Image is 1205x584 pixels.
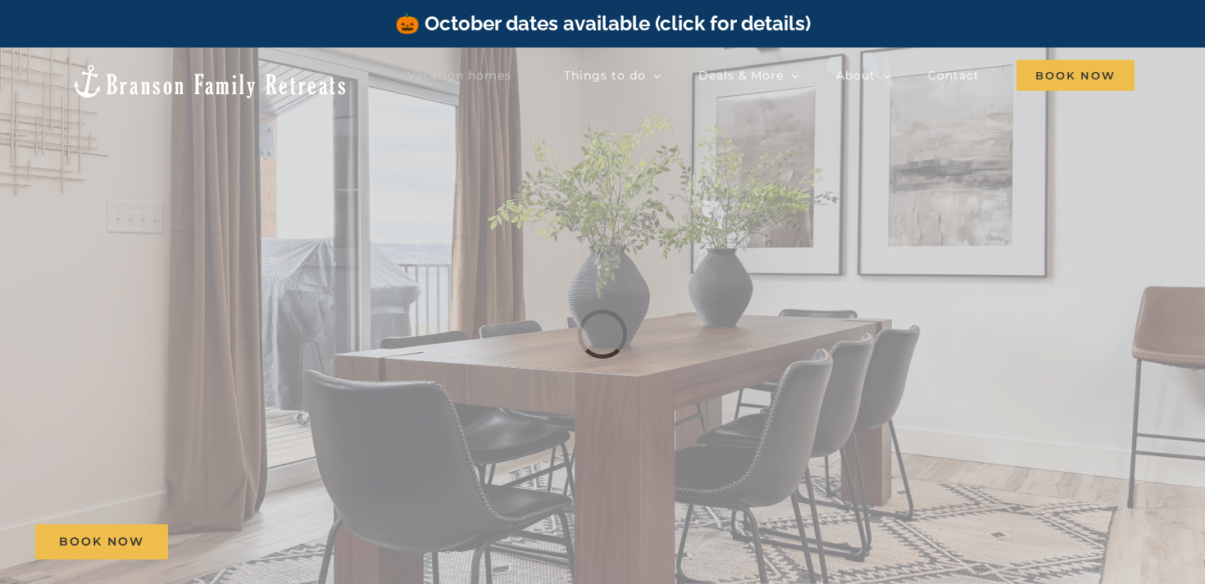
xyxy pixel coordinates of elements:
[407,59,527,92] a: Vacation homes
[928,59,980,92] a: Contact
[35,524,168,559] a: Book Now
[836,59,891,92] a: About
[698,70,784,81] span: Deals & More
[698,59,799,92] a: Deals & More
[70,63,348,100] img: Branson Family Retreats Logo
[1016,60,1135,91] span: Book Now
[564,59,662,92] a: Things to do
[836,70,875,81] span: About
[59,535,144,549] span: Book Now
[407,70,512,81] span: Vacation homes
[395,11,811,35] a: 🎃 October dates available (click for details)
[407,59,1135,92] nav: Main Menu
[564,70,646,81] span: Things to do
[928,70,980,81] span: Contact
